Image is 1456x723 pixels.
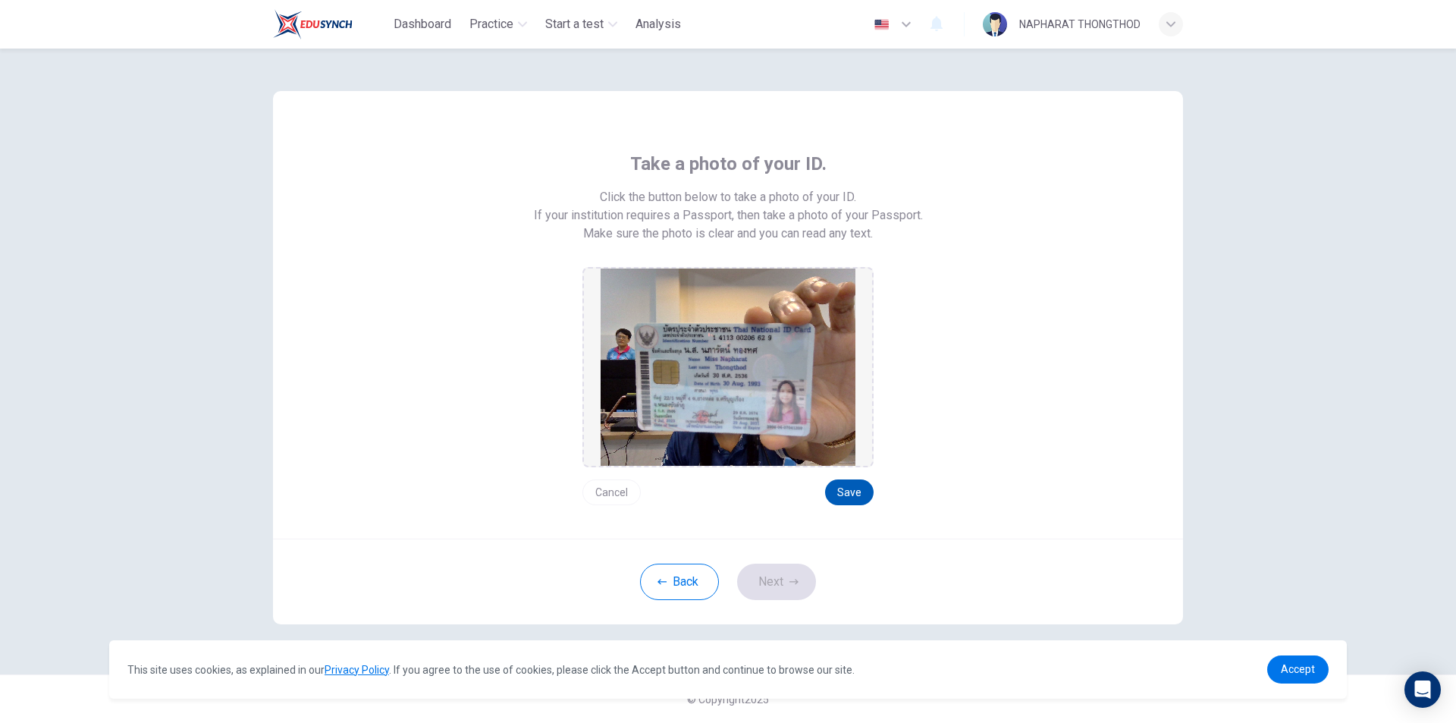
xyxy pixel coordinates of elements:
img: en [872,19,891,30]
span: Analysis [635,15,681,33]
span: © Copyright 2025 [687,693,769,706]
a: Privacy Policy [325,664,389,676]
span: Start a test [545,15,604,33]
div: cookieconsent [109,640,1347,699]
span: Practice [469,15,513,33]
div: NAPHARAT THONGTHOD [1019,15,1141,33]
img: Train Test logo [273,9,353,39]
button: Dashboard [388,11,457,38]
span: Dashboard [394,15,451,33]
a: dismiss cookie message [1267,655,1329,684]
img: preview screemshot [601,269,855,466]
span: This site uses cookies, as explained in our . If you agree to the use of cookies, please click th... [127,664,855,676]
button: Cancel [582,479,641,505]
button: Back [640,564,719,600]
span: Make sure the photo is clear and you can read any text. [583,225,873,243]
button: Save [825,479,874,505]
a: Train Test logo [273,9,388,39]
button: Practice [463,11,533,38]
span: Click the button below to take a photo of your ID. If your institution requires a Passport, then ... [534,188,923,225]
button: Analysis [629,11,687,38]
span: Take a photo of your ID. [630,152,827,176]
img: Profile picture [983,12,1007,36]
button: Start a test [539,11,623,38]
div: Open Intercom Messenger [1404,671,1441,708]
span: Accept [1281,663,1315,675]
